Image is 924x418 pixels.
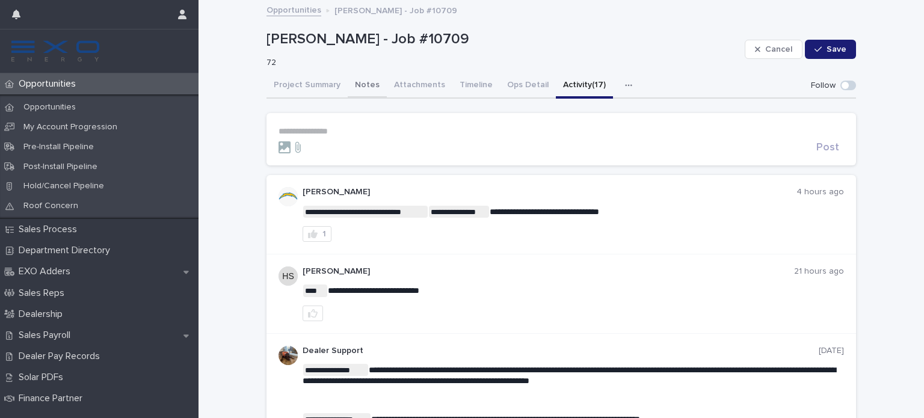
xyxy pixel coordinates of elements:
[14,309,72,320] p: Dealership
[452,73,500,99] button: Timeline
[14,224,87,235] p: Sales Process
[745,40,802,59] button: Cancel
[303,346,819,356] p: Dealer Support
[322,230,326,238] div: 1
[303,187,796,197] p: [PERSON_NAME]
[279,187,298,206] img: AATXAJw4a5xOojLb5erUpSLV1AWgYCnN7TlZ2CnLD9ac=s96-c
[14,287,74,299] p: Sales Reps
[556,73,613,99] button: Activity (17)
[500,73,556,99] button: Ops Detail
[794,266,844,277] p: 21 hours ago
[266,2,321,16] a: Opportunities
[14,201,88,211] p: Roof Concern
[334,3,457,16] p: [PERSON_NAME] - Job #10709
[14,393,92,404] p: Finance Partner
[14,102,85,112] p: Opportunities
[14,372,73,383] p: Solar PDFs
[816,142,839,153] span: Post
[266,58,735,68] p: 72
[303,266,794,277] p: [PERSON_NAME]
[14,266,80,277] p: EXO Adders
[14,142,103,152] p: Pre-Install Pipeline
[812,142,844,153] button: Post
[14,122,127,132] p: My Account Progression
[827,45,846,54] span: Save
[811,81,836,91] p: Follow
[348,73,387,99] button: Notes
[796,187,844,197] p: 4 hours ago
[303,226,331,242] button: 1
[819,346,844,356] p: [DATE]
[14,351,109,362] p: Dealer Pay Records
[14,181,114,191] p: Hold/Cancel Pipeline
[14,245,120,256] p: Department Directory
[14,330,80,341] p: Sales Payroll
[279,346,298,365] img: dv1x63rBQPaWQFtm2vAR
[387,73,452,99] button: Attachments
[805,40,856,59] button: Save
[266,31,740,48] p: [PERSON_NAME] - Job #10709
[14,78,85,90] p: Opportunities
[10,39,101,63] img: FKS5r6ZBThi8E5hshIGi
[765,45,792,54] span: Cancel
[14,162,107,172] p: Post-Install Pipeline
[266,73,348,99] button: Project Summary
[303,306,323,321] button: like this post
